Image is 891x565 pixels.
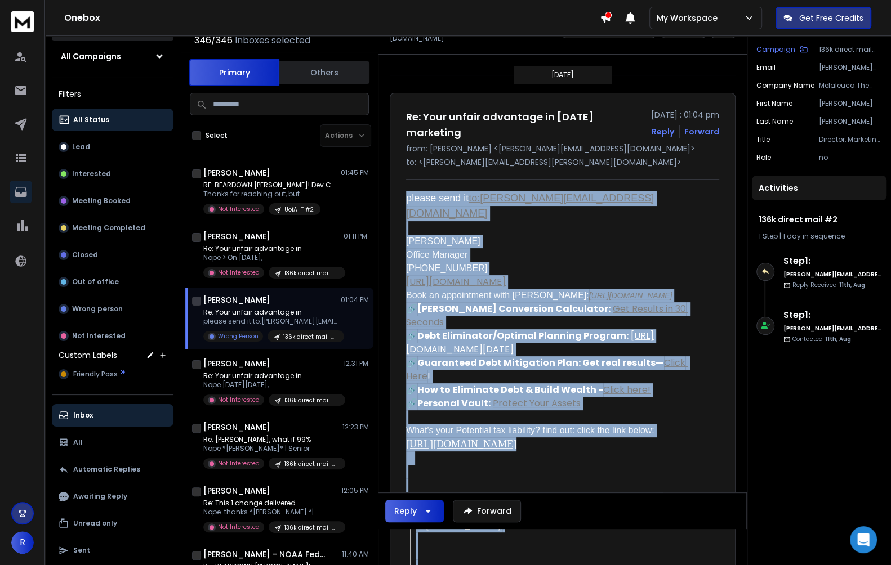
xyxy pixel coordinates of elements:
p: 136k direct mail #2 [284,460,338,468]
h1: [PERSON_NAME] [203,358,270,369]
font: [URL][DOMAIN_NAME][DATE] [406,329,654,356]
font: 🔗 [406,397,417,410]
font: 🔗 [406,302,417,315]
p: 12:23 PM [342,423,369,432]
h6: [PERSON_NAME][EMAIL_ADDRESS][PERSON_NAME][DOMAIN_NAME] [783,324,882,333]
p: Get Free Credits [799,12,863,24]
p: Company Name [756,81,814,90]
button: Not Interested [52,325,173,347]
a: to:[PERSON_NAME][EMAIL_ADDRESS][DOMAIN_NAME] [406,192,654,219]
h6: [PERSON_NAME][EMAIL_ADDRESS][PERSON_NAME][DOMAIN_NAME] [783,270,882,279]
font: 🔗 [406,329,417,342]
p: Thanks for reaching out, but [203,190,338,199]
button: Interested [52,163,173,185]
button: Out of office [52,271,173,293]
h1: [PERSON_NAME] [203,167,270,178]
p: Not Interested [218,396,260,404]
p: Not Interested [72,331,126,340]
p: [PERSON_NAME] [819,117,882,126]
p: 12:31 PM [344,359,369,368]
p: Wrong Person [218,332,259,340]
p: RE: BEARDOWN [PERSON_NAME]! Dev Chat? [203,181,338,190]
div: Open Intercom Messenger [850,526,877,553]
button: Friendly Pass [52,363,173,385]
a: [URL][DOMAIN_NAME] [589,291,672,300]
p: Not Interested [218,268,260,277]
h1: [PERSON_NAME] [203,485,270,496]
p: Interested [72,169,111,178]
button: Reply [652,126,674,137]
a: Protect Your Assets [493,397,581,410]
p: Nope > On [DATE], [203,253,338,262]
button: R [11,531,34,554]
font: What's your Potential tax liability? find out: click the link below: [406,425,654,435]
h3: Inboxes selected [235,34,310,47]
b: Eliminate Debt & Build Wealth - [453,383,603,396]
span: Friendly Pass [73,370,118,379]
p: to: <[PERSON_NAME][EMAIL_ADDRESS][PERSON_NAME][DOMAIN_NAME]> [406,156,719,168]
button: Closed [52,244,173,266]
p: Re: Your unfair advantage in [203,308,338,317]
p: 136k direct mail #2 [819,45,882,54]
p: My Workspace [657,12,722,24]
p: Re: Your unfair advantage in [203,244,338,253]
button: All [52,431,173,454]
p: Reply Received [792,281,865,289]
p: Out of office [72,277,119,286]
label: Select [206,131,228,140]
font: [PHONE_NUMBER] [406,263,487,273]
p: Unread only [73,519,117,528]
button: Inbox [52,404,173,427]
button: Awaiting Reply [52,485,173,508]
p: Nope [DATE][DATE], [203,380,338,389]
div: 🔗 [406,383,710,410]
div: [DATE][DATE] 1:54 PM [PERSON_NAME] < > wrote: [406,492,710,519]
span: 11th, Aug [825,335,851,343]
p: Campaign [756,45,795,54]
a: Click here! [603,383,651,396]
p: Melaleuca:The Wellness Company [819,81,882,90]
p: Not Interested [218,523,260,531]
h6: Step 1 : [783,254,882,268]
button: Campaign [756,45,808,54]
button: Get Free Credits [776,7,871,29]
p: First Name [756,99,792,108]
p: Automatic Replies [73,465,140,474]
a: [URL][DOMAIN_NAME] [406,438,516,451]
p: 12:05 PM [341,486,369,495]
h1: Onebox [64,11,600,25]
button: Unread only [52,512,173,535]
span: 1 day in sequence [783,231,845,241]
div: Forward [684,126,719,137]
a: Click Here [406,356,688,383]
p: 01:04 PM [341,295,369,304]
p: 136k direct mail #2 [284,523,338,532]
button: Primary [189,59,279,86]
p: Wrong person [72,304,123,313]
p: Meeting Completed [72,223,145,232]
font: Office Manager [406,250,467,259]
button: Sent [52,539,173,562]
button: Meeting Completed [52,217,173,239]
p: no [819,153,882,162]
p: Re: This 1 change delivered [203,499,338,508]
p: Email [756,63,776,72]
p: Not Interested [218,205,260,213]
span: [URL][DOMAIN_NAME] [406,438,516,450]
b: Guaranteed Debt Mitigation Plan: Get real results— [417,356,664,369]
h6: Step 1 : [783,308,882,322]
h3: Filters [52,86,173,102]
font: [PERSON_NAME] [406,236,480,246]
p: from: [PERSON_NAME] <[PERSON_NAME][EMAIL_ADDRESS][DOMAIN_NAME]> [406,143,719,154]
span: 346 / 346 [194,34,233,47]
p: Inbox [73,411,93,420]
p: Nope. thanks *[PERSON_NAME] *| [203,508,338,517]
p: Not Interested [218,459,260,468]
p: title [756,135,770,144]
h1: All Campaigns [61,51,121,62]
p: 136k direct mail #2 [284,269,338,277]
p: Meeting Booked [72,196,131,205]
h1: Re: Your unfair advantage in [DATE] marketing [406,109,644,141]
